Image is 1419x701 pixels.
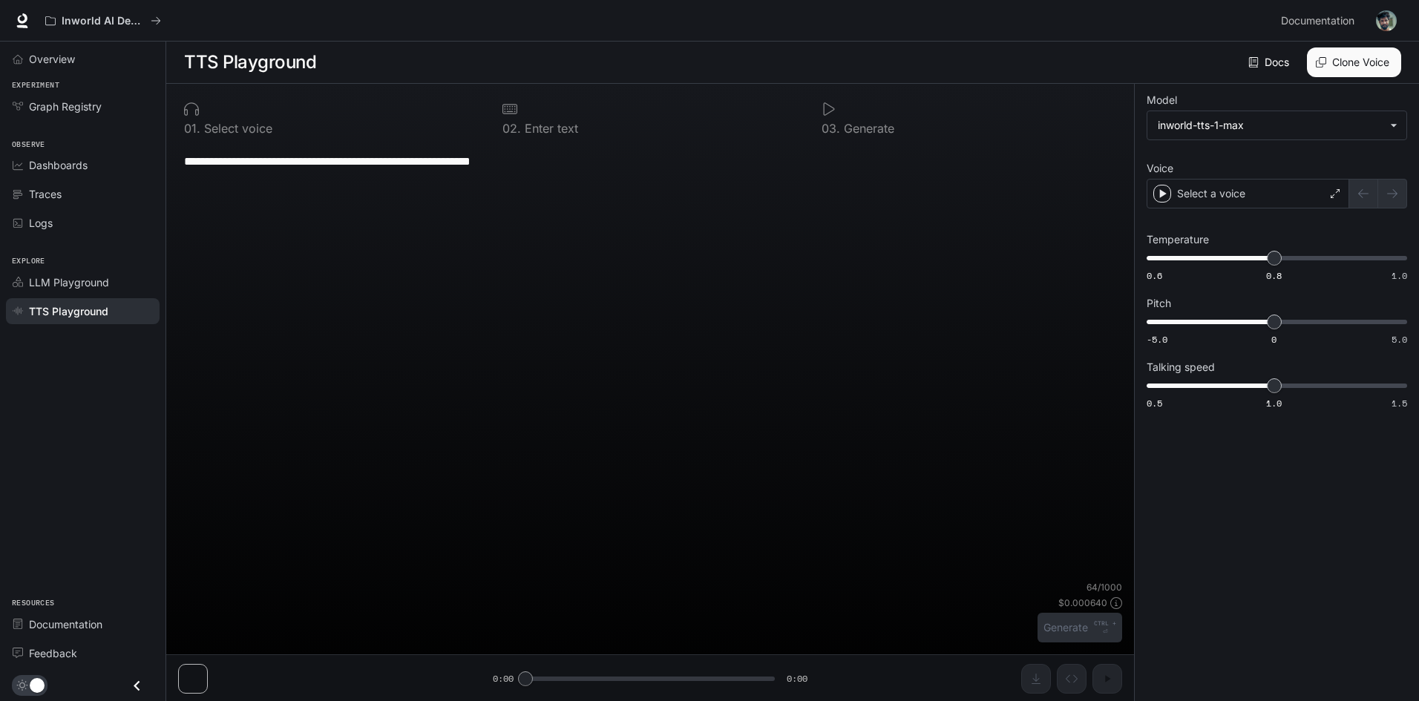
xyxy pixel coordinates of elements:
[1147,333,1167,346] span: -5.0
[1147,111,1406,139] div: inworld-tts-1-max
[6,640,160,666] a: Feedback
[6,93,160,119] a: Graph Registry
[29,645,77,661] span: Feedback
[29,215,53,231] span: Logs
[1058,596,1107,609] p: $ 0.000640
[6,210,160,236] a: Logs
[1271,333,1277,346] span: 0
[6,152,160,178] a: Dashboards
[1392,269,1407,282] span: 1.0
[1392,333,1407,346] span: 5.0
[1147,163,1173,174] p: Voice
[29,303,108,319] span: TTS Playground
[6,46,160,72] a: Overview
[1376,10,1397,31] img: User avatar
[30,677,45,693] span: Dark mode toggle
[1307,47,1401,77] button: Clone Voice
[502,122,521,134] p: 0 2 .
[1147,298,1171,309] p: Pitch
[1275,6,1366,36] a: Documentation
[29,51,75,67] span: Overview
[1281,12,1354,30] span: Documentation
[1177,186,1245,201] p: Select a voice
[1147,95,1177,105] p: Model
[840,122,894,134] p: Generate
[1372,6,1401,36] button: User avatar
[29,616,102,632] span: Documentation
[39,6,168,36] button: All workspaces
[200,122,272,134] p: Select voice
[6,181,160,207] a: Traces
[1245,47,1295,77] a: Docs
[6,269,160,295] a: LLM Playground
[184,122,200,134] p: 0 1 .
[1266,397,1282,409] span: 1.0
[29,186,62,202] span: Traces
[1158,118,1383,133] div: inworld-tts-1-max
[822,122,840,134] p: 0 3 .
[184,47,316,77] h1: TTS Playground
[120,671,154,701] button: Close drawer
[1266,269,1282,282] span: 0.8
[1087,581,1122,593] p: 64 / 1000
[6,611,160,637] a: Documentation
[29,274,109,290] span: LLM Playground
[1147,269,1162,282] span: 0.6
[1147,234,1209,245] p: Temperature
[521,122,578,134] p: Enter text
[62,15,145,27] p: Inworld AI Demos
[29,99,102,114] span: Graph Registry
[6,298,160,324] a: TTS Playground
[1392,397,1407,409] span: 1.5
[1147,362,1215,372] p: Talking speed
[1147,397,1162,409] span: 0.5
[29,157,88,173] span: Dashboards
